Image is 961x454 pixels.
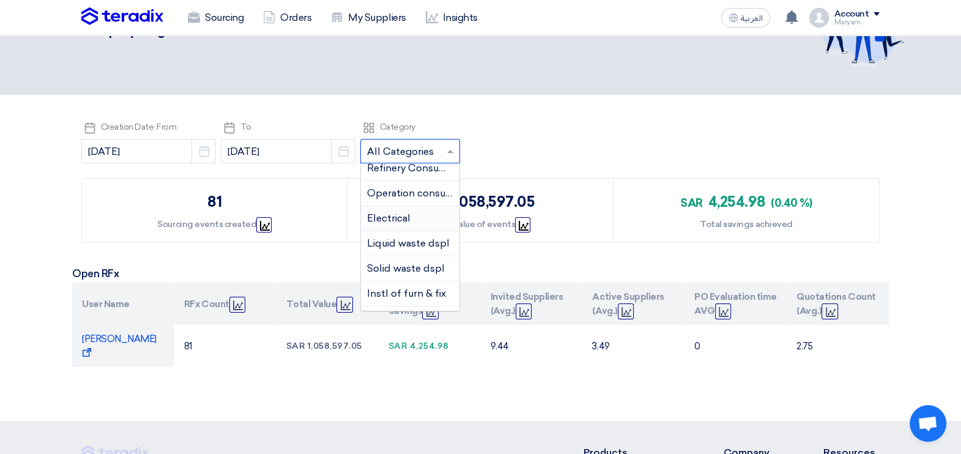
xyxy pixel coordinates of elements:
[771,196,812,210] span: (0.40 %)
[367,162,467,174] span: Refinery Consumable
[72,283,174,325] th: User Name
[174,325,276,367] td: 81
[253,4,321,31] a: Orders
[367,187,474,199] span: Operation consumable
[910,405,946,442] div: Open chat
[388,341,408,351] span: sar
[221,139,355,163] input: to
[367,262,445,274] span: Solid waste dspl
[308,341,362,351] span: 1,058,597.05
[430,218,530,231] div: Total value of events
[481,325,583,367] td: 9.44
[700,218,792,231] div: Total savings achieved
[82,333,157,359] span: [PERSON_NAME]
[685,283,787,325] th: PO Evaluation time AVG
[582,325,685,367] td: 3.49
[81,139,216,163] input: from
[809,8,829,28] img: profile_test.png
[708,193,765,210] span: 4,254.98
[367,237,450,249] span: Liquid waste dspl
[174,283,276,325] th: RFx Count
[321,4,415,31] a: My Suppliers
[787,325,889,367] td: 2.75
[367,212,410,224] span: Electrical
[286,341,306,351] span: sar
[834,19,880,26] div: Maryam
[481,283,583,325] th: Invited Suppliers (Avg.)
[680,196,703,210] span: sar
[416,4,488,31] a: Insights
[276,283,379,325] th: Total Value
[72,267,889,280] h5: Open RFx
[101,122,177,132] span: Creation Date: From
[178,4,253,31] a: Sourcing
[380,122,415,132] span: Category
[787,283,889,325] th: Quotations Count (Avg.)
[81,7,163,26] img: Teradix logo
[582,283,685,325] th: Active Suppliers (Avg.)
[157,218,272,231] div: Sourcing events created
[367,288,446,299] span: Instl of furn & fix
[410,341,449,351] span: 4,254.98
[741,14,763,23] span: العربية
[240,122,251,132] span: To
[207,191,221,213] div: 81
[721,8,770,28] button: العربية
[685,325,787,367] td: 0
[451,193,535,210] span: 1,058,597.05
[834,9,869,20] div: Account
